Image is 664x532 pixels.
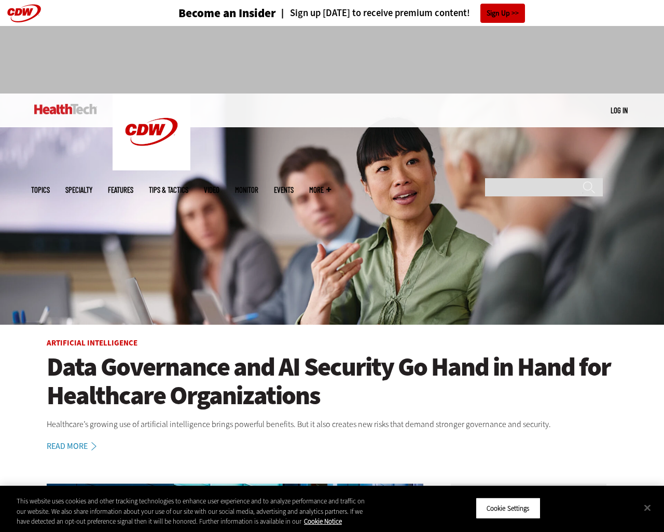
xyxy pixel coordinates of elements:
img: Home [113,94,190,170]
h3: Become an Insider [178,7,276,19]
img: Home [34,104,97,114]
a: Tips & Tactics [149,186,188,194]
a: Events [274,186,294,194]
a: More information about your privacy [304,517,342,526]
iframe: advertisement [143,36,521,83]
a: Sign up [DATE] to receive premium content! [276,8,470,18]
a: MonITor [235,186,258,194]
a: Video [204,186,219,194]
button: Cookie Settings [476,497,541,519]
a: Log in [611,105,628,115]
a: Artificial Intelligence [47,338,137,348]
a: Data Governance and AI Security Go Hand in Hand for Healthcare Organizations [47,353,617,410]
button: Close [636,496,659,519]
a: Read More [47,442,108,450]
a: Sign Up [480,4,525,23]
span: Specialty [65,186,92,194]
span: Topics [31,186,50,194]
a: Become an Insider [140,7,276,19]
div: User menu [611,105,628,116]
a: CDW [113,162,190,173]
p: Healthcare’s growing use of artificial intelligence brings powerful benefits. But it also creates... [47,418,617,431]
div: This website uses cookies and other tracking technologies to enhance user experience and to analy... [17,496,365,527]
span: More [309,186,331,194]
a: Features [108,186,133,194]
